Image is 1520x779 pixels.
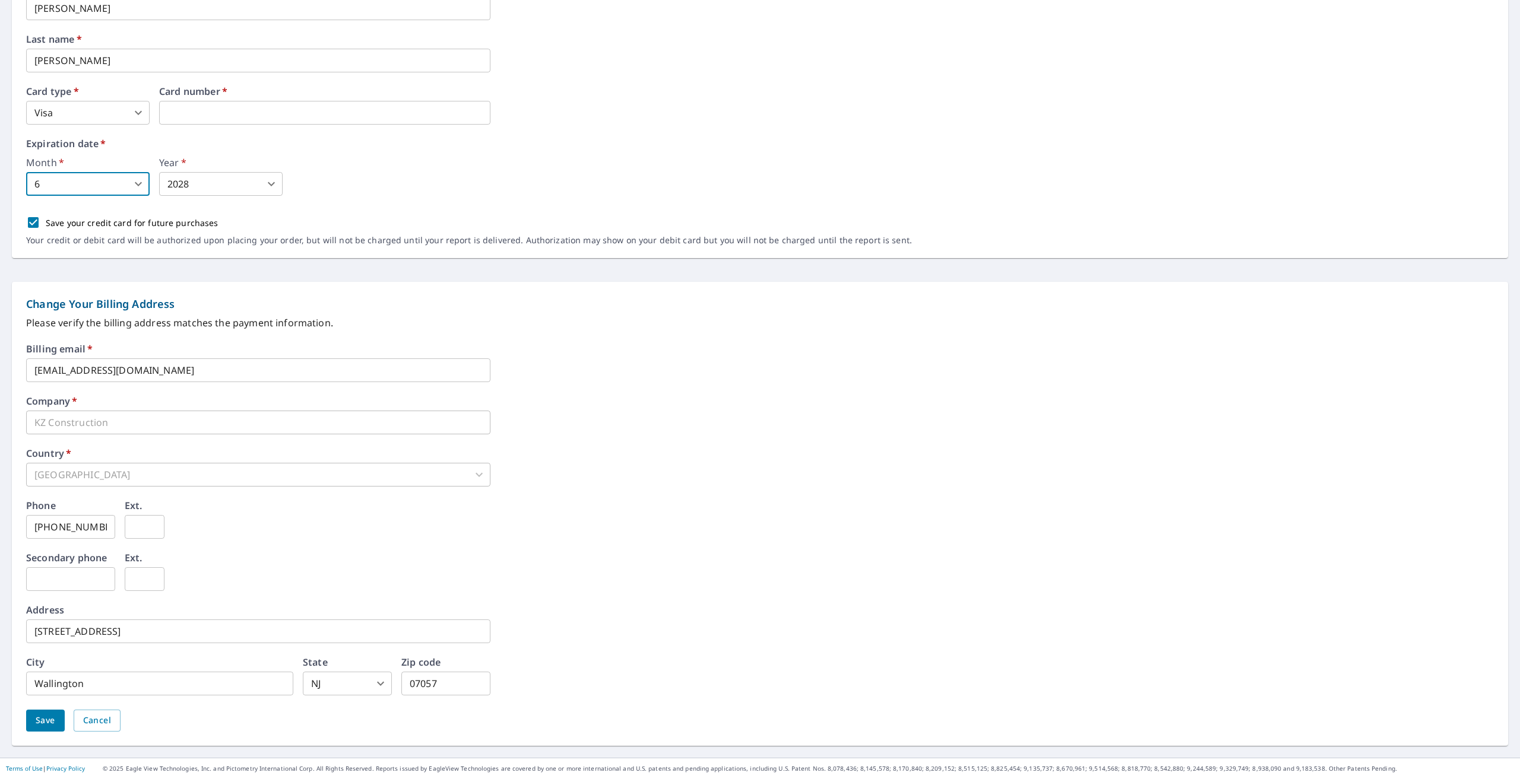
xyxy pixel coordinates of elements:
a: Privacy Policy [46,764,85,772]
div: 2028 [159,172,283,196]
label: Address [26,605,64,615]
label: Card number [159,87,490,96]
a: Terms of Use [6,764,43,772]
span: Save [36,713,55,728]
label: Company [26,396,77,406]
p: Your credit or debit card will be authorized upon placing your order, but will not be charged unt... [26,235,912,246]
p: Please verify the billing address matches the payment information. [26,316,1494,330]
label: Phone [26,501,56,510]
p: | [6,765,85,772]
label: Year [159,158,283,167]
button: Cancel [74,710,121,732]
label: Card type [26,87,150,96]
label: State [303,657,328,667]
label: Expiration date [26,139,1494,148]
div: 6 [26,172,150,196]
label: Billing email [26,344,93,354]
label: Last name [26,34,1494,44]
label: Ext. [125,501,142,510]
div: NJ [303,672,392,695]
label: Secondary phone [26,553,107,562]
label: Month [26,158,150,167]
iframe: secure payment field [159,101,490,125]
label: Zip code [401,657,441,667]
label: City [26,657,45,667]
span: Cancel [83,713,111,728]
p: Save your credit card for future purchases [46,217,218,229]
label: Ext. [125,553,142,562]
div: Visa [26,101,150,125]
button: Save [26,710,65,732]
div: [GEOGRAPHIC_DATA] [26,463,490,487]
p: Change Your Billing Address [26,296,1494,312]
label: Country [26,449,71,458]
p: © 2025 Eagle View Technologies, Inc. and Pictometry International Corp. All Rights Reserved. Repo... [103,764,1514,773]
